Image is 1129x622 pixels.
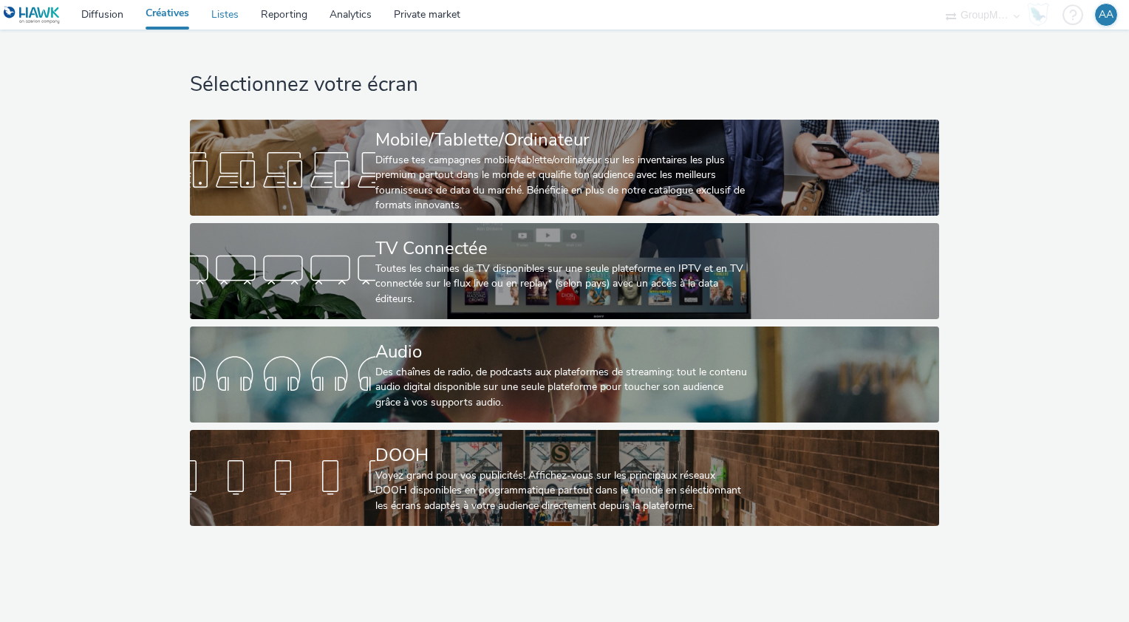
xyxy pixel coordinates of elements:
[375,127,747,153] div: Mobile/Tablette/Ordinateur
[4,6,61,24] img: undefined Logo
[375,468,747,513] div: Voyez grand pour vos publicités! Affichez-vous sur les principaux réseaux DOOH disponibles en pro...
[375,262,747,307] div: Toutes les chaines de TV disponibles sur une seule plateforme en IPTV et en TV connectée sur le f...
[190,120,939,216] a: Mobile/Tablette/OrdinateurDiffuse tes campagnes mobile/tablette/ordinateur sur les inventaires le...
[1027,3,1055,27] a: Hawk Academy
[190,71,939,99] h1: Sélectionnez votre écran
[375,236,747,262] div: TV Connectée
[375,339,747,365] div: Audio
[375,442,747,468] div: DOOH
[190,430,939,526] a: DOOHVoyez grand pour vos publicités! Affichez-vous sur les principaux réseaux DOOH disponibles en...
[375,153,747,213] div: Diffuse tes campagnes mobile/tablette/ordinateur sur les inventaires les plus premium partout dan...
[1027,3,1049,27] img: Hawk Academy
[1099,4,1113,26] div: AA
[190,327,939,423] a: AudioDes chaînes de radio, de podcasts aux plateformes de streaming: tout le contenu audio digita...
[190,223,939,319] a: TV ConnectéeToutes les chaines de TV disponibles sur une seule plateforme en IPTV et en TV connec...
[375,365,747,410] div: Des chaînes de radio, de podcasts aux plateformes de streaming: tout le contenu audio digital dis...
